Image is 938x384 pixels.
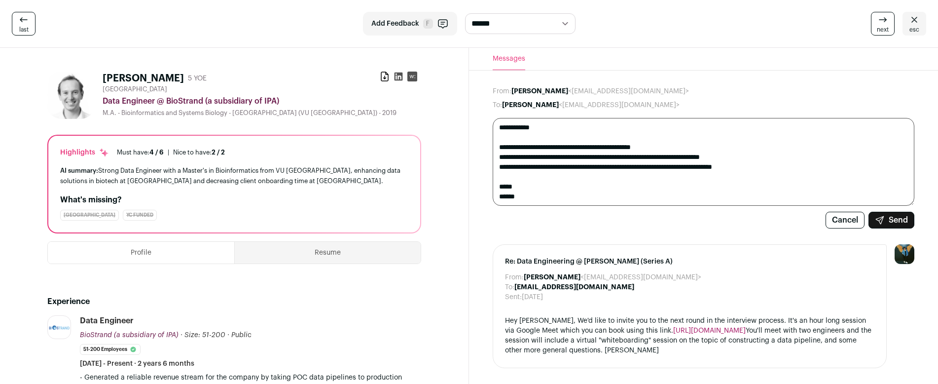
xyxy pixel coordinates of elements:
[180,332,225,339] span: · Size: 51-200
[423,19,433,29] span: F
[123,210,157,221] div: YC Funded
[493,100,502,110] dt: To:
[103,85,167,93] span: [GEOGRAPHIC_DATA]
[363,12,457,36] button: Add Feedback F
[212,149,225,155] span: 2 / 2
[188,74,207,83] div: 5 YOE
[19,26,29,34] span: last
[48,242,234,264] button: Profile
[826,212,865,229] button: Cancel
[524,272,701,282] dd: <[EMAIL_ADDRESS][DOMAIN_NAME]>
[511,88,568,95] b: [PERSON_NAME]
[505,292,522,302] dt: Sent:
[103,72,184,85] h1: [PERSON_NAME]
[149,149,164,155] span: 4 / 6
[173,149,225,156] div: Nice to have:
[80,315,134,326] div: Data Engineer
[47,296,421,307] h2: Experience
[60,148,109,157] div: Highlights
[47,72,95,119] img: c55524008a48dab13bed43684c038a839f3ae93f3647f8fa78565b61a90609aa
[505,257,874,267] span: Re: Data Engineering @ [PERSON_NAME] (Series A)
[871,12,895,36] a: next
[902,12,926,36] a: esc
[868,212,914,229] button: Send
[227,330,229,340] span: ·
[80,344,141,355] li: 51-200 employees
[895,244,914,264] img: 12031951-medium_jpg
[103,95,421,107] div: Data Engineer @ BioStrand (a subsidiary of IPA)
[60,167,98,174] span: AI summary:
[524,274,580,281] b: [PERSON_NAME]
[505,316,874,356] div: Hey [PERSON_NAME], We'd like to invite you to the next round in the interview process. It's an ho...
[511,86,689,96] dd: <[EMAIL_ADDRESS][DOMAIN_NAME]>
[60,194,408,206] h2: What's missing?
[877,26,889,34] span: next
[502,102,559,109] b: [PERSON_NAME]
[48,325,71,330] img: 6bf1cf4ce703e510c92ab57af8a973a7aff01b11a0296d30c4cebdd7f62a5284.png
[909,26,919,34] span: esc
[117,149,225,156] ul: |
[12,12,36,36] a: last
[80,332,179,339] span: BioStrand (a subsidiary of IPA)
[103,109,421,117] div: M.A. - Bioinformatics and Systems Biology - [GEOGRAPHIC_DATA] (VU [GEOGRAPHIC_DATA]) - 2019
[60,165,408,186] div: Strong Data Engineer with a Master's in Bioinformatics from VU [GEOGRAPHIC_DATA], enhancing data ...
[505,282,514,292] dt: To:
[117,149,164,156] div: Must have:
[502,100,680,110] dd: <[EMAIL_ADDRESS][DOMAIN_NAME]>
[235,242,421,264] button: Resume
[80,359,194,369] span: [DATE] - Present · 2 years 6 months
[371,19,419,29] span: Add Feedback
[60,210,119,221] div: [GEOGRAPHIC_DATA]
[80,373,421,383] p: - Generated a reliable revenue stream for the company by taking POC data pipelines to production
[673,327,746,334] a: [URL][DOMAIN_NAME]
[493,86,511,96] dt: From:
[522,292,543,302] dd: [DATE]
[231,332,252,339] span: Public
[505,272,524,282] dt: From:
[493,48,525,70] button: Messages
[514,284,634,291] b: [EMAIL_ADDRESS][DOMAIN_NAME]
